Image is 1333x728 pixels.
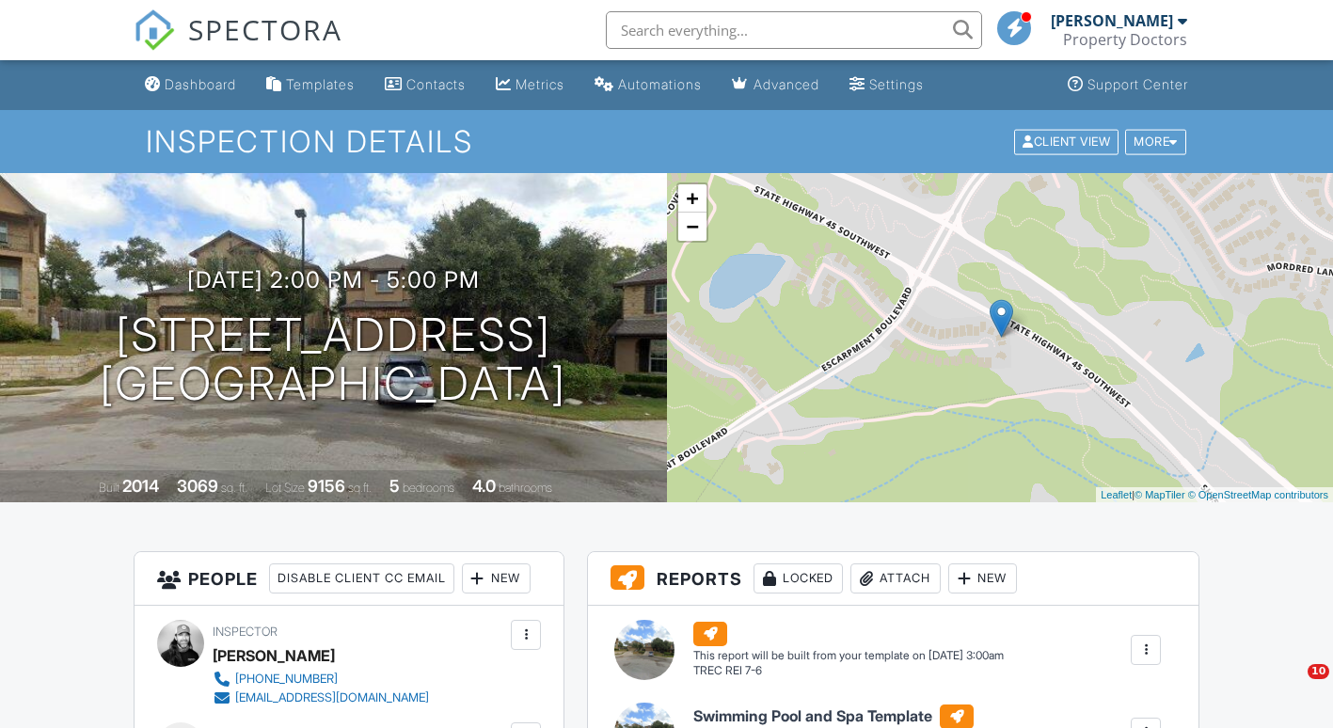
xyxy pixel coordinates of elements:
[1188,489,1328,500] a: © OpenStreetMap contributors
[265,481,305,495] span: Lot Size
[187,267,480,293] h3: [DATE] 2:00 pm - 5:00 pm
[1063,30,1187,49] div: Property Doctors
[213,625,278,639] span: Inspector
[134,9,175,51] img: The Best Home Inspection Software - Spectora
[1014,129,1119,154] div: Client View
[618,76,702,92] div: Automations
[213,670,429,688] a: [PHONE_NUMBER]
[462,563,531,593] div: New
[587,68,709,103] a: Automations (Basic)
[588,552,1198,606] h3: Reports
[403,481,454,495] span: bedrooms
[177,476,218,496] div: 3069
[308,476,345,496] div: 9156
[678,213,706,241] a: Zoom out
[693,663,1004,679] div: TREC REI 7-6
[286,76,355,92] div: Templates
[1135,489,1185,500] a: © MapTiler
[213,641,335,670] div: [PERSON_NAME]
[869,76,924,92] div: Settings
[99,481,119,495] span: Built
[850,563,941,593] div: Attach
[754,76,819,92] div: Advanced
[259,68,362,103] a: Templates
[269,563,454,593] div: Disable Client CC Email
[948,563,1017,593] div: New
[134,25,342,65] a: SPECTORA
[1087,76,1188,92] div: Support Center
[1269,664,1314,709] iframe: Intercom live chat
[135,552,563,606] h3: People
[724,68,827,103] a: Advanced
[348,481,372,495] span: sq.ft.
[678,184,706,213] a: Zoom in
[1125,129,1186,154] div: More
[100,310,566,410] h1: [STREET_ADDRESS] [GEOGRAPHIC_DATA]
[188,9,342,49] span: SPECTORA
[1060,68,1196,103] a: Support Center
[235,690,429,705] div: [EMAIL_ADDRESS][DOMAIN_NAME]
[213,688,429,707] a: [EMAIL_ADDRESS][DOMAIN_NAME]
[1101,489,1132,500] a: Leaflet
[1051,11,1173,30] div: [PERSON_NAME]
[235,672,338,687] div: [PHONE_NUMBER]
[488,68,572,103] a: Metrics
[221,481,247,495] span: sq. ft.
[754,563,843,593] div: Locked
[165,76,236,92] div: Dashboard
[406,76,466,92] div: Contacts
[137,68,244,103] a: Dashboard
[606,11,982,49] input: Search everything...
[693,648,1004,663] div: This report will be built from your template on [DATE] 3:00am
[1308,664,1329,679] span: 10
[1096,487,1333,503] div: |
[1012,134,1123,148] a: Client View
[472,476,496,496] div: 4.0
[389,476,400,496] div: 5
[516,76,564,92] div: Metrics
[842,68,931,103] a: Settings
[122,476,159,496] div: 2014
[499,481,552,495] span: bathrooms
[146,125,1188,158] h1: Inspection Details
[377,68,473,103] a: Contacts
